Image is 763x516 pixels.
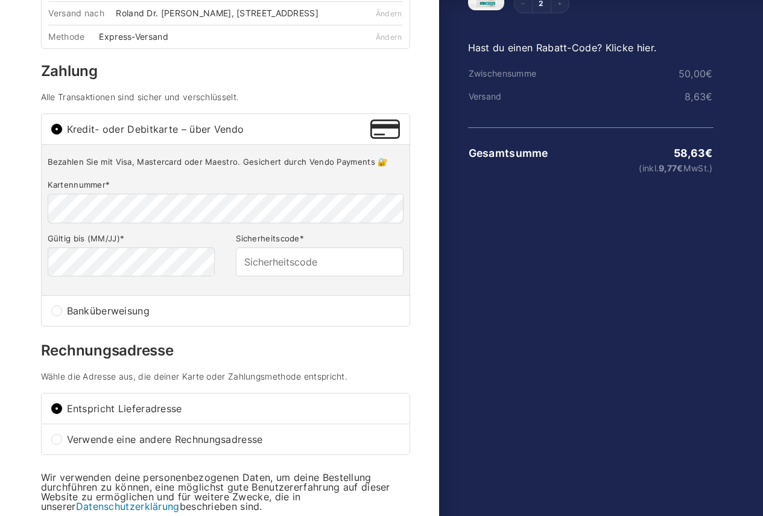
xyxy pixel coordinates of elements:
[48,157,404,167] p: Bezahlen Sie mit Visa, Mastercard oder Maestro. Gesichert durch Vendo Payments 🔐
[705,147,712,159] span: €
[67,124,371,134] span: Kredit- oder Debitkarte – über Vendo
[468,92,550,101] th: Versand
[677,163,683,173] span: €
[48,180,404,190] label: Kartennummer
[468,147,550,159] th: Gesamtsumme
[376,33,402,42] a: Ändern
[99,33,177,41] div: Express-Versand
[679,68,713,80] bdi: 50,00
[236,247,403,276] input: Sicherheitscode
[41,343,410,358] h3: Rechnungsadresse
[550,164,712,173] small: (inkl. MwSt.)
[706,68,712,80] span: €
[48,33,99,41] div: Methode
[67,404,400,413] span: Entspricht Lieferadresse
[41,473,410,511] p: Wir verwenden deine personenbezogenen Daten, um deine Bestellung durchführen zu können, eine mögl...
[674,147,713,159] bdi: 58,63
[468,69,550,78] th: Zwischensumme
[706,91,712,103] span: €
[67,435,400,444] span: Verwende eine andere Rechnungsadresse
[41,372,410,381] h4: Wähle die Adresse aus, die deiner Karte oder Zahlungsmethode entspricht.
[67,306,400,316] span: Banküberweisung
[236,234,403,244] label: Sicherheitscode
[41,93,410,101] h4: Alle Transaktionen sind sicher und verschlüsselt.
[48,9,116,18] div: Versand nach
[685,91,713,103] bdi: 8,63
[370,119,399,139] img: Kredit- oder Debitkarte – über Vendo
[468,42,657,54] a: Hast du einen Rabatt-Code? Klicke hier.
[76,500,180,512] a: Datenschutzerklärung
[41,64,410,78] h3: Zahlung
[659,163,683,173] span: 9,77
[116,9,327,18] div: Roland Dr. [PERSON_NAME], [STREET_ADDRESS]
[376,9,402,18] a: Ändern
[48,234,215,244] label: Gültig bis (MM/JJ)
